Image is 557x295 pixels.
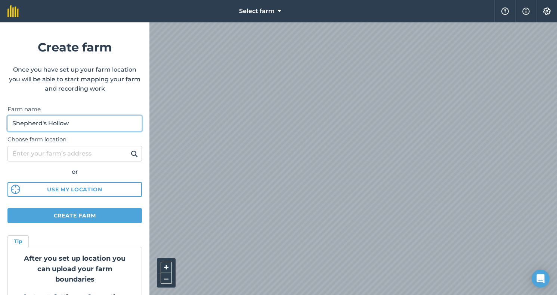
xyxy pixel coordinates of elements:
[522,7,530,16] img: svg+xml;base64,PHN2ZyB4bWxucz0iaHR0cDovL3d3dy53My5vcmcvMjAwMC9zdmciIHdpZHRoPSIxNyIgaGVpZ2h0PSIxNy...
[532,270,550,288] div: Open Intercom Messenger
[7,135,142,144] label: Choose farm location
[7,105,142,114] label: Farm name
[542,7,551,15] img: A cog icon
[7,182,142,197] button: Use my location
[7,167,142,177] div: or
[239,7,275,16] span: Select farm
[161,273,172,284] button: –
[11,185,20,194] img: svg%3e
[161,262,172,273] button: +
[7,65,142,94] p: Once you have set up your farm location you will be able to start mapping your farm and recording...
[7,38,142,57] h1: Create farm
[14,237,22,245] h4: Tip
[7,208,142,223] button: Create farm
[7,116,142,131] input: Farm name
[24,254,126,283] strong: After you set up location you can upload your farm boundaries
[131,149,138,158] img: svg+xml;base64,PHN2ZyB4bWxucz0iaHR0cDovL3d3dy53My5vcmcvMjAwMC9zdmciIHdpZHRoPSIxOSIgaGVpZ2h0PSIyNC...
[501,7,510,15] img: A question mark icon
[7,5,19,17] img: fieldmargin Logo
[7,146,142,161] input: Enter your farm’s address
